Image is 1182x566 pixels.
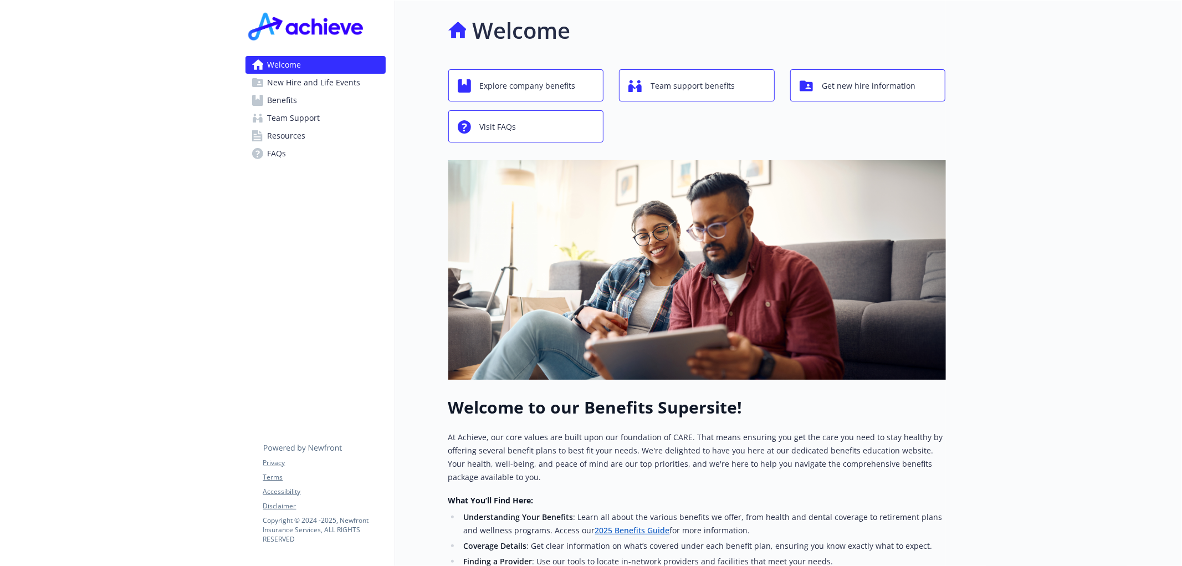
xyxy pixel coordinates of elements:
a: FAQs [245,145,386,162]
a: 2025 Benefits Guide [595,525,669,536]
span: FAQs [268,145,286,162]
span: Team Support [268,109,320,127]
p: At Achieve, our core values are built upon our foundation of CARE. That means ensuring you get th... [448,431,946,484]
a: Resources [245,127,386,145]
h1: Welcome [473,14,571,47]
a: Benefits [245,91,386,109]
li: : Learn all about the various benefits we offer, from health and dental coverage to retirement pl... [460,511,946,537]
span: Get new hire information [822,75,915,96]
strong: What You’ll Find Here: [448,495,534,506]
strong: Coverage Details [463,540,526,551]
span: Welcome [268,56,301,74]
span: Team support benefits [651,75,735,96]
button: Team support benefits [619,69,775,101]
a: Disclaimer [263,501,385,511]
span: Benefits [268,91,298,109]
a: Welcome [245,56,386,74]
button: Get new hire information [790,69,946,101]
li: : Get clear information on what’s covered under each benefit plan, ensuring you know exactly what... [460,539,946,553]
span: Explore company benefits [480,75,576,96]
a: New Hire and Life Events [245,74,386,91]
span: Resources [268,127,306,145]
a: Terms [263,472,385,482]
a: Accessibility [263,487,385,497]
a: Privacy [263,458,385,468]
span: Visit FAQs [480,116,516,137]
a: Team Support [245,109,386,127]
img: overview page banner [448,160,946,380]
button: Explore company benefits [448,69,604,101]
strong: Understanding Your Benefits [463,512,573,522]
button: Visit FAQs [448,110,604,142]
p: Copyright © 2024 - 2025 , Newfront Insurance Services, ALL RIGHTS RESERVED [263,516,385,544]
h1: Welcome to our Benefits Supersite! [448,397,946,417]
span: New Hire and Life Events [268,74,361,91]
